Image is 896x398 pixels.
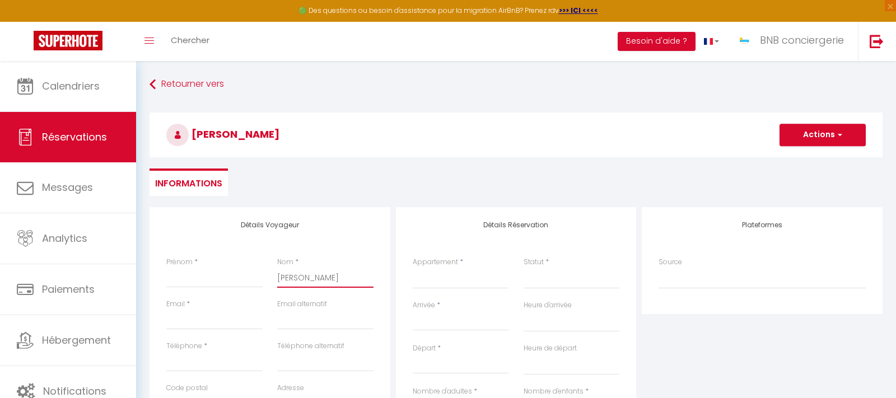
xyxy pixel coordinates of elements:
[727,22,858,61] a: ... BNB conciergerie
[171,34,209,46] span: Chercher
[42,130,107,144] span: Réservations
[166,257,193,268] label: Prénom
[413,386,472,397] label: Nombre d'adultes
[659,257,682,268] label: Source
[42,79,100,93] span: Calendriers
[150,168,228,196] li: Informations
[42,180,93,194] span: Messages
[736,32,753,49] img: ...
[42,333,111,347] span: Hébergement
[618,32,696,51] button: Besoin d'aide ?
[524,300,572,311] label: Heure d'arrivée
[524,257,544,268] label: Statut
[413,257,458,268] label: Appartement
[413,221,620,229] h4: Détails Réservation
[277,341,344,352] label: Téléphone alternatif
[524,386,584,397] label: Nombre d'enfants
[166,127,279,141] span: [PERSON_NAME]
[43,384,106,398] span: Notifications
[150,74,883,95] a: Retourner vers
[42,231,87,245] span: Analytics
[524,343,577,354] label: Heure de départ
[413,343,436,354] label: Départ
[760,33,844,47] span: BNB conciergerie
[166,383,208,394] label: Code postal
[277,299,327,310] label: Email alternatif
[166,221,374,229] h4: Détails Voyageur
[42,282,95,296] span: Paiements
[162,22,218,61] a: Chercher
[870,34,884,48] img: logout
[413,300,435,311] label: Arrivée
[559,6,598,15] a: >>> ICI <<<<
[34,31,102,50] img: Super Booking
[277,257,293,268] label: Nom
[166,341,202,352] label: Téléphone
[277,383,304,394] label: Adresse
[780,124,866,146] button: Actions
[166,299,185,310] label: Email
[659,221,866,229] h4: Plateformes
